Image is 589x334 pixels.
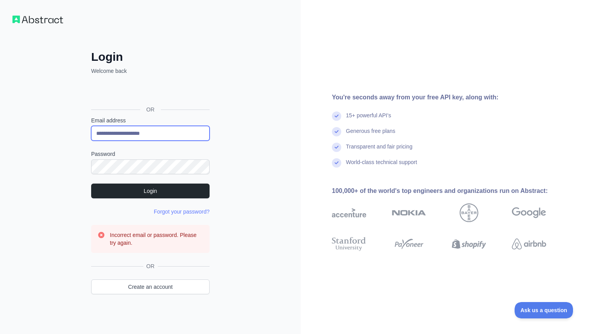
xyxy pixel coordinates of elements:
div: 100,000+ of the world's top engineers and organizations run on Abstract: [332,186,571,196]
img: google [512,203,546,222]
iframe: Sign in with Google Button [87,83,212,101]
img: accenture [332,203,366,222]
div: 15+ powerful API's [346,111,391,127]
div: Generous free plans [346,127,395,143]
img: stanford university [332,235,366,253]
div: Transparent and fair pricing [346,143,413,158]
img: nokia [392,203,426,222]
img: airbnb [512,235,546,253]
button: Login [91,184,210,198]
h2: Login [91,50,210,64]
label: Email address [91,117,210,124]
iframe: Toggle Customer Support [515,302,573,318]
label: Password [91,150,210,158]
span: OR [140,106,161,113]
img: Workflow [12,16,63,23]
img: check mark [332,143,341,152]
span: OR [143,262,158,270]
a: Forgot your password? [154,209,210,215]
img: bayer [460,203,478,222]
img: check mark [332,158,341,168]
a: Create an account [91,279,210,294]
img: check mark [332,111,341,121]
img: payoneer [392,235,426,253]
img: check mark [332,127,341,136]
h3: Incorrect email or password. Please try again. [110,231,203,247]
div: You're seconds away from your free API key, along with: [332,93,571,102]
img: shopify [452,235,486,253]
div: World-class technical support [346,158,417,174]
p: Welcome back [91,67,210,75]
